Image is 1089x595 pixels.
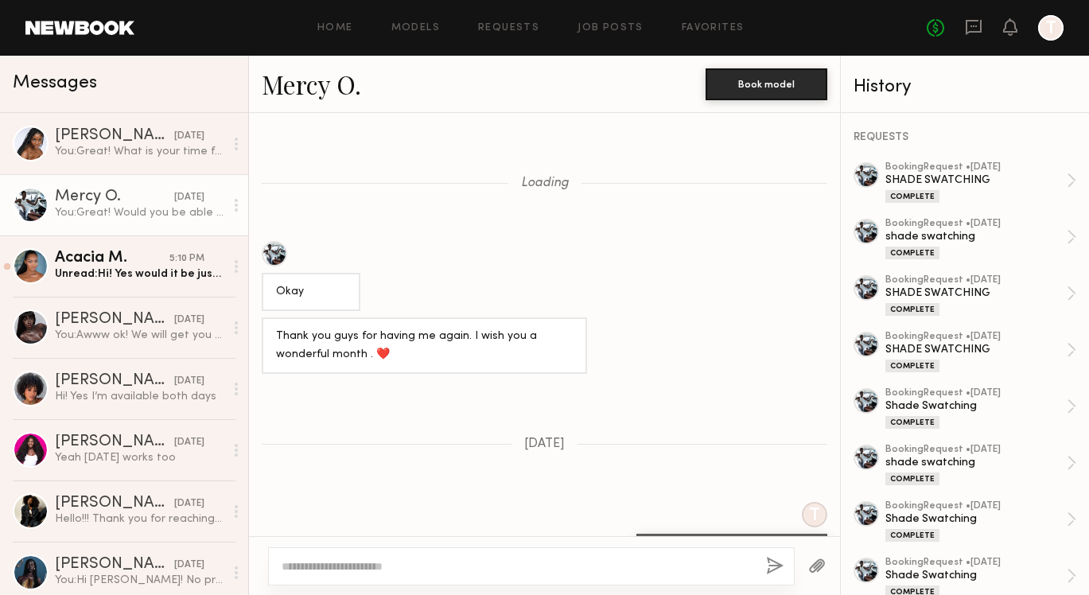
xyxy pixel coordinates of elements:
[478,23,539,33] a: Requests
[317,23,353,33] a: Home
[885,229,1067,244] div: shade swatching
[885,501,1067,511] div: booking Request • [DATE]
[706,68,827,100] button: Book model
[55,373,174,389] div: [PERSON_NAME]
[1038,15,1064,41] a: T
[174,558,204,573] div: [DATE]
[885,360,939,372] div: Complete
[55,251,169,266] div: Acacia M.
[276,283,346,301] div: Okay
[885,445,1067,455] div: booking Request • [DATE]
[174,313,204,328] div: [DATE]
[521,177,569,190] span: Loading
[885,568,1067,583] div: Shade Swatching
[885,445,1076,485] a: bookingRequest •[DATE]shade swatchingComplete
[55,144,224,159] div: You: Great! What is your time frame for [DATE]?
[885,219,1067,229] div: booking Request • [DATE]
[174,374,204,389] div: [DATE]
[55,328,224,343] div: You: Awww ok! We will get you for the next one :)
[55,389,224,404] div: Hi! Yes I’m available both days
[55,205,224,220] div: You: Great! Would you be able to make it to the [GEOGRAPHIC_DATA] by 3:30 [DATE] if we do that?
[169,251,204,266] div: 5:10 PM
[55,573,224,588] div: You: Hi [PERSON_NAME]! No problem! We are planning another model shoot day for either [DATE] or [...
[706,76,827,90] a: Book model
[391,23,440,33] a: Models
[174,496,204,511] div: [DATE]
[174,190,204,205] div: [DATE]
[885,173,1067,188] div: SHADE SWATCHING
[578,23,644,33] a: Job Posts
[885,399,1067,414] div: Shade Swatching
[885,286,1067,301] div: SHADE SWATCHING
[885,529,939,542] div: Complete
[55,128,174,144] div: [PERSON_NAME]
[885,219,1076,259] a: bookingRequest •[DATE]shade swatchingComplete
[174,435,204,450] div: [DATE]
[276,328,573,364] div: Thank you guys for having me again. I wish you a wonderful month . ❤️
[885,275,1067,286] div: booking Request • [DATE]
[13,74,97,92] span: Messages
[854,132,1076,143] div: REQUESTS
[55,450,224,465] div: Yeah [DATE] works too
[854,78,1076,96] div: History
[55,434,174,450] div: [PERSON_NAME]
[55,189,174,205] div: Mercy O.
[885,275,1076,316] a: bookingRequest •[DATE]SHADE SWATCHINGComplete
[885,303,939,316] div: Complete
[885,332,1067,342] div: booking Request • [DATE]
[55,266,224,282] div: Unread: Hi! Yes would it be just one hour again? What times do you have available?
[262,67,361,101] a: Mercy O.
[885,332,1076,372] a: bookingRequest •[DATE]SHADE SWATCHINGComplete
[885,162,1067,173] div: booking Request • [DATE]
[885,472,939,485] div: Complete
[524,437,565,451] span: [DATE]
[885,190,939,203] div: Complete
[55,496,174,511] div: [PERSON_NAME]
[885,162,1076,203] a: bookingRequest •[DATE]SHADE SWATCHINGComplete
[885,558,1067,568] div: booking Request • [DATE]
[55,511,224,527] div: Hello!!! Thank you for reaching out. I am available [DATE] or [DATE]. I just need to know the tim...
[885,247,939,259] div: Complete
[885,388,1076,429] a: bookingRequest •[DATE]Shade SwatchingComplete
[885,501,1076,542] a: bookingRequest •[DATE]Shade SwatchingComplete
[885,416,939,429] div: Complete
[682,23,745,33] a: Favorites
[885,342,1067,357] div: SHADE SWATCHING
[885,511,1067,527] div: Shade Swatching
[55,312,174,328] div: [PERSON_NAME]
[174,129,204,144] div: [DATE]
[55,557,174,573] div: [PERSON_NAME]
[885,455,1067,470] div: shade swatching
[885,388,1067,399] div: booking Request • [DATE]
